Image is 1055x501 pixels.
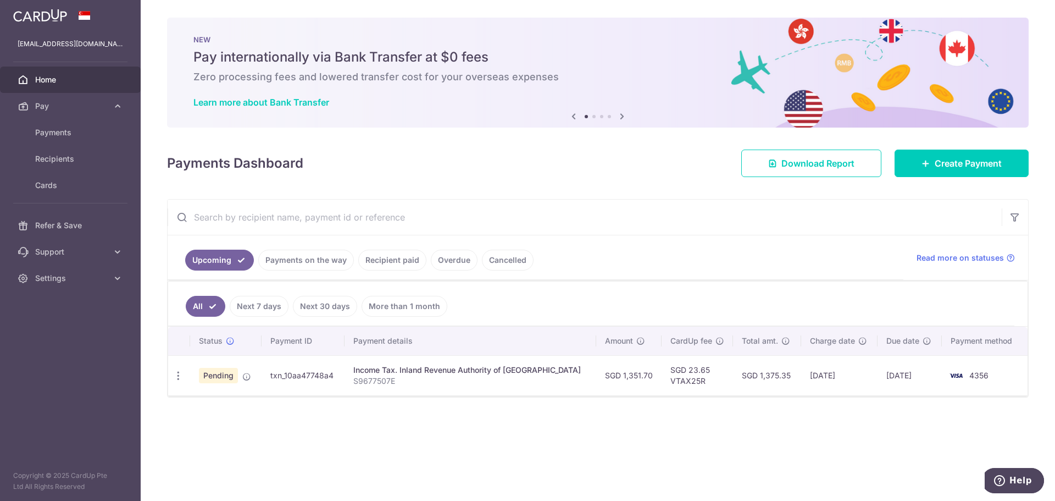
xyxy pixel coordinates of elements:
span: 4356 [969,371,989,380]
span: Due date [886,335,919,346]
a: Recipient paid [358,250,426,271]
span: Download Report [781,157,854,170]
a: Learn more about Bank Transfer [193,97,329,108]
h4: Payments Dashboard [167,153,303,173]
td: SGD 23.65 VTAX25R [662,355,733,395]
a: Payments on the way [258,250,354,271]
p: [EMAIL_ADDRESS][DOMAIN_NAME] [18,38,123,49]
span: Home [35,74,108,85]
a: Next 30 days [293,296,357,317]
span: Help [25,8,47,18]
img: Bank Card [945,369,967,382]
td: SGD 1,351.70 [596,355,662,395]
th: Payment method [942,327,1028,355]
a: Read more on statuses [917,252,1015,263]
a: More than 1 month [362,296,447,317]
span: CardUp fee [670,335,712,346]
th: Payment details [345,327,596,355]
td: SGD 1,375.35 [733,355,801,395]
input: Search by recipient name, payment id or reference [168,200,1002,235]
span: Recipients [35,153,108,164]
span: Cards [35,180,108,191]
span: Read more on statuses [917,252,1004,263]
span: Create Payment [935,157,1002,170]
span: Pay [35,101,108,112]
td: [DATE] [801,355,878,395]
iframe: Opens a widget where you can find more information [985,468,1044,496]
p: S9677507E [353,376,587,387]
span: Refer & Save [35,220,108,231]
th: Payment ID [262,327,345,355]
a: Next 7 days [230,296,288,317]
img: CardUp [13,9,67,22]
span: Pending [199,368,238,383]
span: Charge date [810,335,855,346]
a: Upcoming [185,250,254,271]
span: Payments [35,127,108,138]
h5: Pay internationally via Bank Transfer at $0 fees [193,48,1002,66]
span: Status [199,335,223,346]
a: Create Payment [895,150,1029,177]
div: Income Tax. Inland Revenue Authority of [GEOGRAPHIC_DATA] [353,365,587,376]
a: Overdue [431,250,477,271]
a: Cancelled [482,250,534,271]
span: Settings [35,273,108,284]
span: Total amt. [742,335,778,346]
img: Bank transfer banner [167,18,1029,128]
h6: Zero processing fees and lowered transfer cost for your overseas expenses [193,70,1002,84]
a: Download Report [741,150,881,177]
td: txn_10aa47748a4 [262,355,345,395]
td: [DATE] [878,355,942,395]
span: Support [35,246,108,257]
p: NEW [193,35,1002,44]
span: Amount [605,335,633,346]
a: All [186,296,225,317]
